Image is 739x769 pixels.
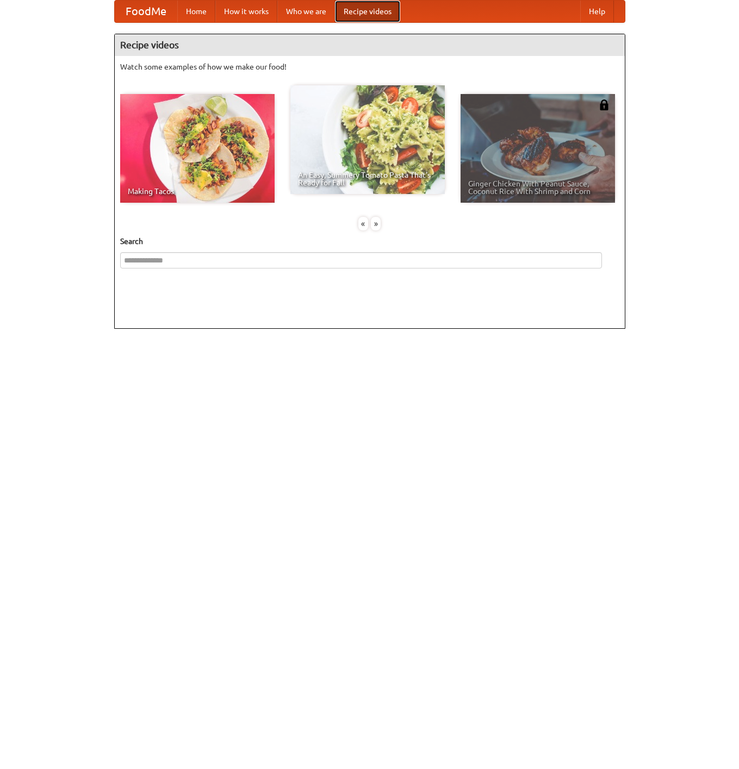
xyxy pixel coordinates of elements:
span: An Easy, Summery Tomato Pasta That's Ready for Fall [298,171,437,186]
div: « [358,217,368,230]
a: How it works [215,1,277,22]
a: Who we are [277,1,335,22]
div: » [371,217,381,230]
span: Making Tacos [128,187,267,195]
a: Home [177,1,215,22]
img: 483408.png [599,99,610,110]
h5: Search [120,236,619,247]
p: Watch some examples of how we make our food! [120,61,619,72]
a: An Easy, Summery Tomato Pasta That's Ready for Fall [290,85,445,194]
a: FoodMe [115,1,177,22]
a: Help [580,1,614,22]
a: Recipe videos [335,1,400,22]
a: Making Tacos [120,94,275,203]
h4: Recipe videos [115,34,625,56]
